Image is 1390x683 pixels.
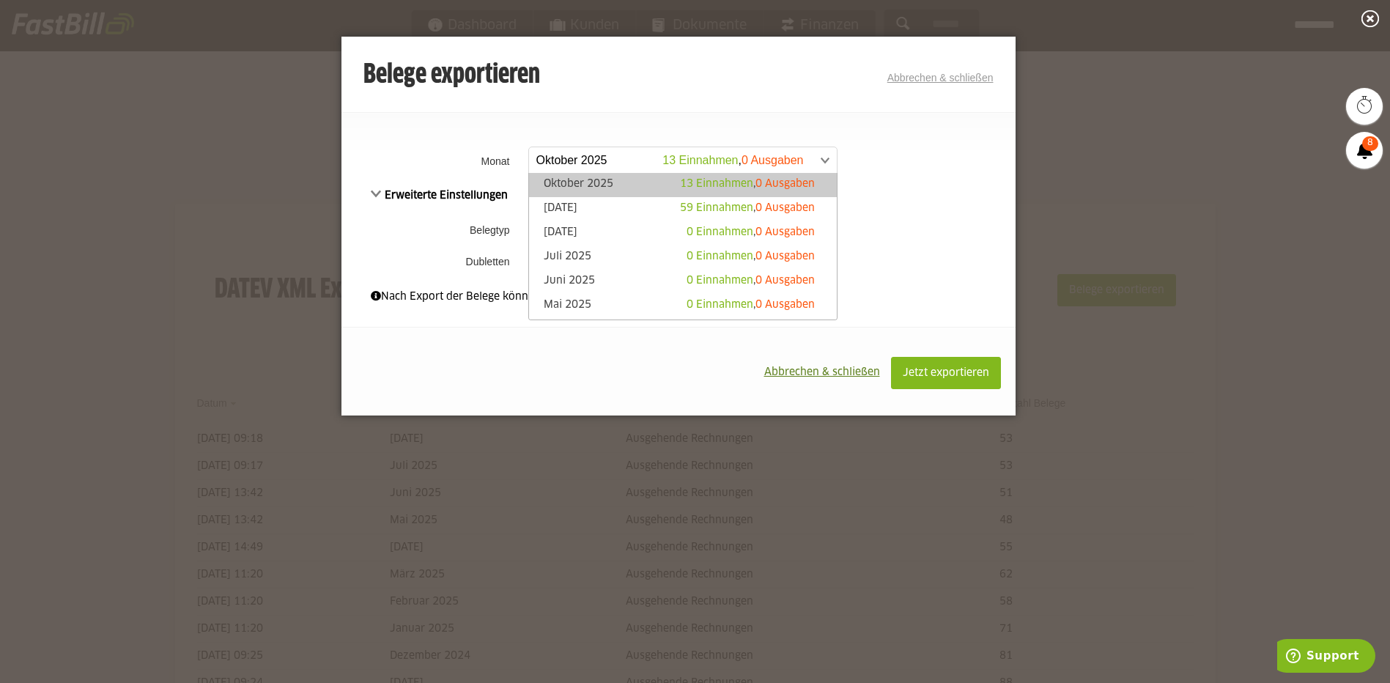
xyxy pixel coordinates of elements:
a: Abbrechen & schließen [887,72,994,84]
a: Juli 2025 [536,249,829,266]
span: 0 Ausgaben [755,203,815,213]
h3: Belege exportieren [363,61,540,90]
div: , [687,225,815,240]
span: 13 Einnahmen [680,179,753,189]
span: Erweiterte Einstellungen [371,191,509,201]
th: Monat [341,142,525,180]
span: 59 Einnahmen [680,203,753,213]
a: Oktober 2025 [536,177,829,193]
span: 0 Ausgaben [755,179,815,189]
span: 0 Ausgaben [755,251,815,262]
a: [DATE] [536,201,829,218]
th: Dubletten [341,249,525,274]
span: 0 Ausgaben [755,276,815,286]
span: Jetzt exportieren [903,368,989,378]
iframe: Öffnet ein Widget, in dem Sie weitere Informationen finden [1277,639,1375,676]
div: , [680,177,815,191]
span: 0 Einnahmen [687,276,753,286]
a: Mai 2025 [536,298,829,314]
div: , [687,298,815,312]
div: Nach Export der Belege können diese nicht mehr bearbeitet werden. [371,289,986,305]
div: , [680,201,815,215]
span: 0 Einnahmen [687,300,753,310]
th: Belegtyp [341,211,525,249]
button: Abbrechen & schließen [753,357,891,388]
a: 8 [1346,132,1383,169]
button: Jetzt exportieren [891,357,1001,389]
span: 0 Ausgaben [755,227,815,237]
span: Abbrechen & schließen [764,367,880,377]
span: 0 Einnahmen [687,251,753,262]
div: , [687,273,815,288]
a: Juni 2025 [536,273,829,290]
a: [DATE] [536,225,829,242]
span: 0 Einnahmen [687,227,753,237]
span: 8 [1362,136,1378,151]
div: , [687,249,815,264]
span: 0 Ausgaben [755,300,815,310]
